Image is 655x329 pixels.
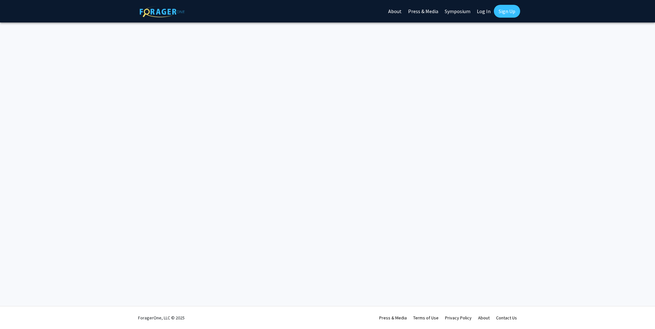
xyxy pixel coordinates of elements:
[138,307,185,329] div: ForagerOne, LLC © 2025
[379,315,407,321] a: Press & Media
[413,315,439,321] a: Terms of Use
[140,6,185,17] img: ForagerOne Logo
[494,5,520,18] a: Sign Up
[445,315,472,321] a: Privacy Policy
[478,315,490,321] a: About
[496,315,517,321] a: Contact Us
